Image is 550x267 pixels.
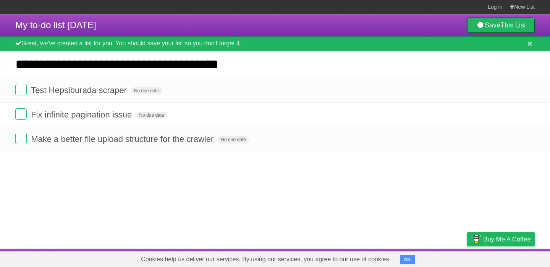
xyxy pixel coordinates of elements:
label: Done [15,133,27,144]
label: Done [15,108,27,120]
a: Suggest a feature [487,251,535,265]
span: Cookies help us deliver our services. By using our services, you agree to our use of cookies. [133,252,398,267]
span: No due date [218,136,249,143]
span: No due date [136,112,167,119]
a: About [366,251,382,265]
span: Fix infinite pagination issue [31,110,134,119]
a: Terms [431,251,448,265]
span: Test Hepsiburada scraper [31,85,129,95]
a: Developers [391,251,422,265]
span: Make a better file upload structure for the crawler [31,134,215,144]
button: OK [400,255,415,264]
a: Privacy [457,251,477,265]
a: Buy me a coffee [467,232,535,246]
img: Buy me a coffee [471,233,481,246]
a: SaveThis List [467,18,535,33]
span: No due date [131,87,162,94]
b: This List [500,21,526,29]
span: My to-do list [DATE] [15,20,96,30]
label: Done [15,84,27,95]
span: Buy me a coffee [483,233,531,246]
